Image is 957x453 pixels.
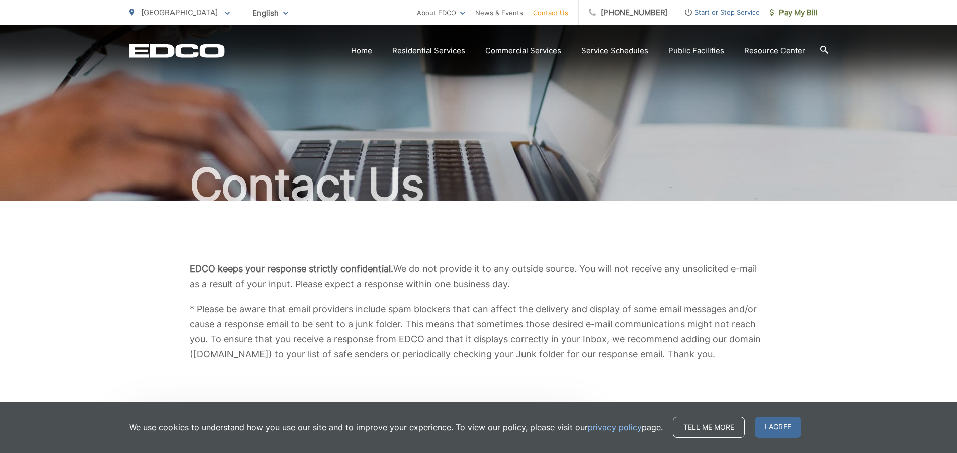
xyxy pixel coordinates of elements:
[673,417,745,438] a: Tell me more
[129,421,663,433] p: We use cookies to understand how you use our site and to improve your experience. To view our pol...
[485,45,561,57] a: Commercial Services
[245,4,296,22] span: English
[475,7,523,19] a: News & Events
[588,421,642,433] a: privacy policy
[392,45,465,57] a: Residential Services
[351,45,372,57] a: Home
[190,261,768,292] p: We do not provide it to any outside source. You will not receive any unsolicited e-mail as a resu...
[668,45,724,57] a: Public Facilities
[581,45,648,57] a: Service Schedules
[190,263,393,274] b: EDCO keeps your response strictly confidential.
[141,8,218,17] span: [GEOGRAPHIC_DATA]
[129,44,225,58] a: EDCD logo. Return to the homepage.
[770,7,818,19] span: Pay My Bill
[533,7,568,19] a: Contact Us
[190,302,768,362] p: * Please be aware that email providers include spam blockers that can affect the delivery and dis...
[755,417,801,438] span: I agree
[744,45,805,57] a: Resource Center
[417,7,465,19] a: About EDCO
[129,160,828,210] h1: Contact Us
